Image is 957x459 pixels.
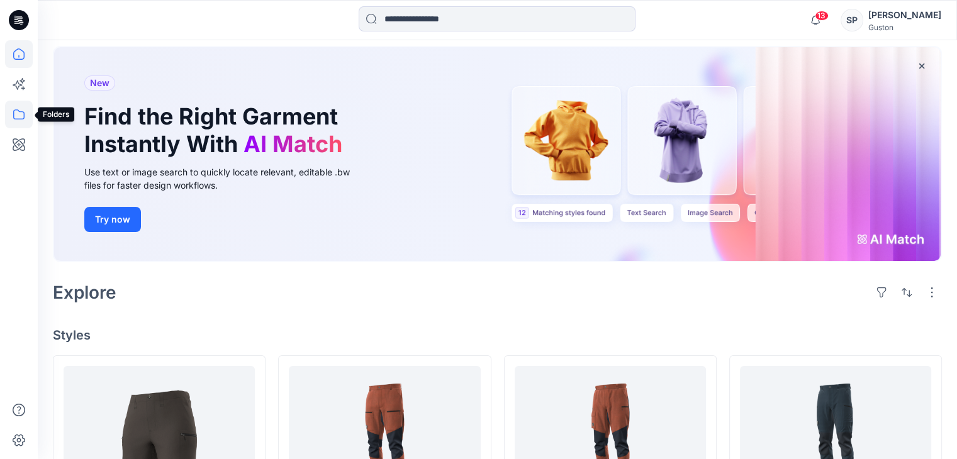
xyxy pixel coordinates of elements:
[815,11,829,21] span: 13
[84,103,349,157] h1: Find the Right Garment Instantly With
[868,23,941,32] div: Guston
[84,165,367,192] div: Use text or image search to quickly locate relevant, editable .bw files for faster design workflows.
[243,130,342,158] span: AI Match
[84,207,141,232] button: Try now
[53,282,116,302] h2: Explore
[841,9,863,31] div: SP
[53,328,942,343] h4: Styles
[90,75,109,91] span: New
[868,8,941,23] div: [PERSON_NAME]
